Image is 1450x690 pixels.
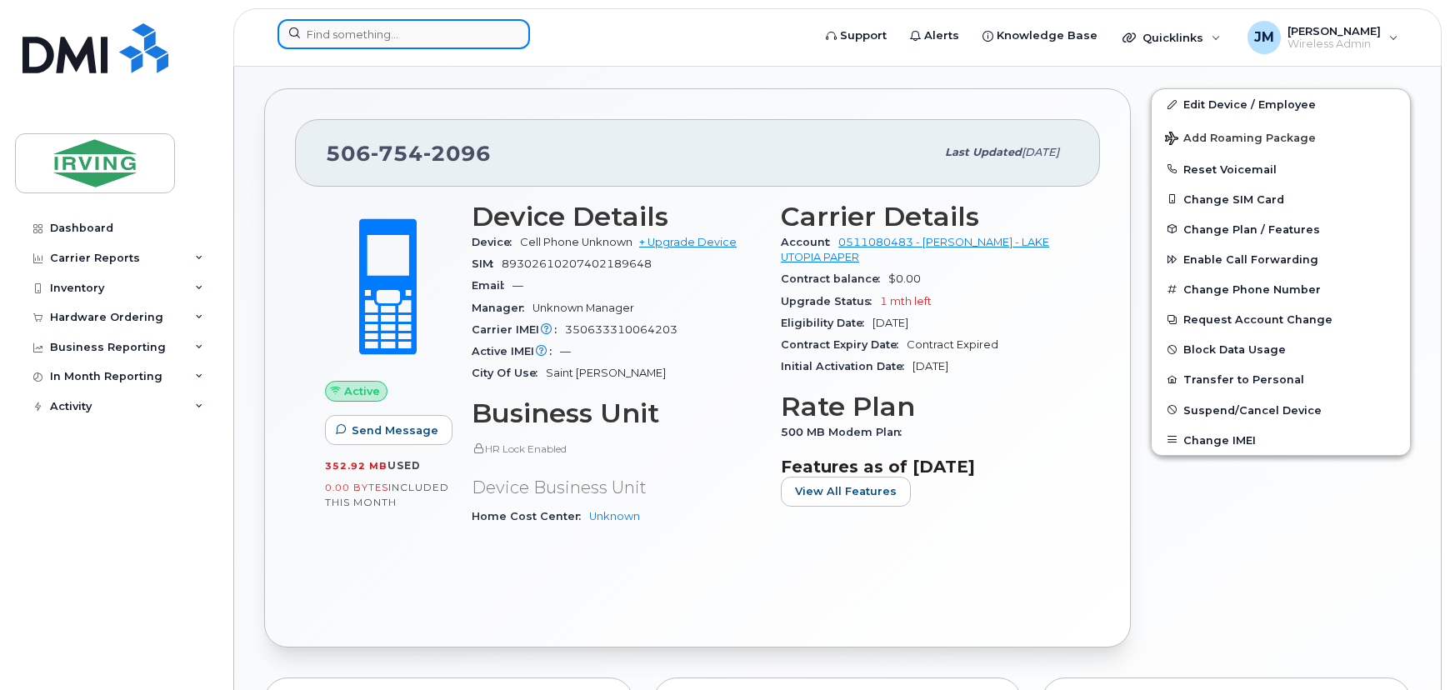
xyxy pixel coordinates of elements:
span: used [387,459,421,472]
p: Device Business Unit [472,476,761,500]
span: 1 mth left [880,295,932,307]
span: [DATE] [1022,146,1059,158]
span: Send Message [352,422,438,438]
span: Carrier IMEI [472,323,565,336]
span: Last updated [945,146,1022,158]
a: 0511080483 - [PERSON_NAME] - LAKE UTOPIA PAPER [781,236,1049,263]
button: Change Phone Number [1152,274,1410,304]
span: SIM [472,257,502,270]
h3: Features as of [DATE] [781,457,1070,477]
button: Block Data Usage [1152,334,1410,364]
span: Quicklinks [1142,31,1203,44]
span: Cell Phone Unknown [520,236,632,248]
a: Support [814,19,898,52]
span: Contract Expired [907,338,998,351]
input: Find something... [277,19,530,49]
p: HR Lock Enabled [472,442,761,456]
span: Support [840,27,887,44]
span: View All Features [795,483,897,499]
button: Send Message [325,415,452,445]
span: Eligibility Date [781,317,872,329]
span: Wireless Admin [1287,37,1381,51]
span: Saint [PERSON_NAME] [546,367,666,379]
button: View All Features [781,477,911,507]
span: — [512,279,523,292]
h3: Carrier Details [781,202,1070,232]
button: Reset Voicemail [1152,154,1410,184]
span: 500 MB Modem Plan [781,426,910,438]
span: Email [472,279,512,292]
a: + Upgrade Device [639,236,737,248]
span: 506 [326,141,491,166]
span: Account [781,236,838,248]
button: Change Plan / Features [1152,214,1410,244]
span: — [560,345,571,357]
div: Quicklinks [1111,21,1232,54]
span: Alerts [924,27,959,44]
a: Unknown [589,510,640,522]
a: Knowledge Base [971,19,1109,52]
span: Initial Activation Date [781,360,912,372]
button: Change SIM Card [1152,184,1410,214]
span: JM [1254,27,1274,47]
button: Add Roaming Package [1152,120,1410,154]
span: 0.00 Bytes [325,482,388,493]
span: 754 [371,141,423,166]
span: 352.92 MB [325,460,387,472]
button: Enable Call Forwarding [1152,244,1410,274]
span: 2096 [423,141,491,166]
h3: Rate Plan [781,392,1070,422]
span: $0.00 [888,272,921,285]
span: Active IMEI [472,345,560,357]
span: Upgrade Status [781,295,880,307]
span: Manager [472,302,532,314]
a: Edit Device / Employee [1152,89,1410,119]
div: Janey McLaughlin [1236,21,1410,54]
span: Enable Call Forwarding [1183,253,1318,266]
button: Change IMEI [1152,425,1410,455]
span: 350633310064203 [565,323,677,336]
span: [DATE] [912,360,948,372]
h3: Device Details [472,202,761,232]
span: included this month [325,481,449,508]
span: Contract Expiry Date [781,338,907,351]
button: Suspend/Cancel Device [1152,395,1410,425]
button: Transfer to Personal [1152,364,1410,394]
span: Unknown Manager [532,302,634,314]
span: City Of Use [472,367,546,379]
span: 89302610207402189648 [502,257,652,270]
span: Home Cost Center [472,510,589,522]
span: [PERSON_NAME] [1287,24,1381,37]
span: Contract balance [781,272,888,285]
span: Change Plan / Features [1183,222,1320,235]
h3: Business Unit [472,398,761,428]
span: Device [472,236,520,248]
span: [DATE] [872,317,908,329]
a: Alerts [898,19,971,52]
span: Suspend/Cancel Device [1183,403,1322,416]
span: Add Roaming Package [1165,132,1316,147]
span: Knowledge Base [997,27,1097,44]
button: Request Account Change [1152,304,1410,334]
span: Active [344,383,380,399]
